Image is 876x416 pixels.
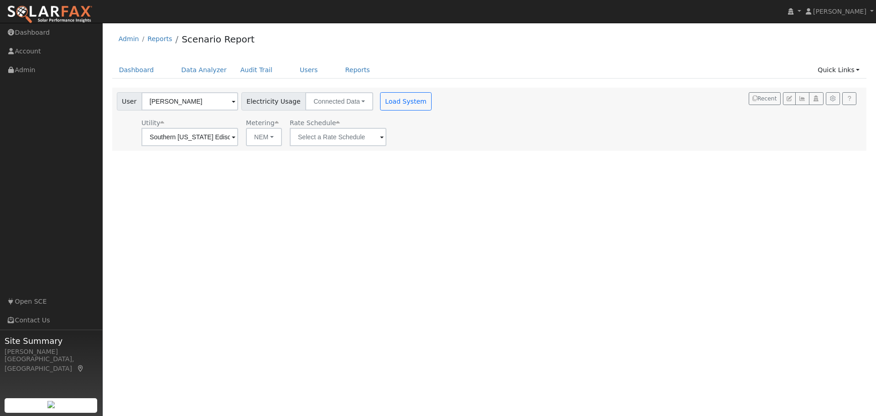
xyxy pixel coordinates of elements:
[147,35,172,42] a: Reports
[47,401,55,408] img: retrieve
[112,62,161,79] a: Dashboard
[77,365,85,372] a: Map
[5,354,98,374] div: [GEOGRAPHIC_DATA], [GEOGRAPHIC_DATA]
[174,62,234,79] a: Data Analyzer
[813,8,866,15] span: [PERSON_NAME]
[5,335,98,347] span: Site Summary
[293,62,325,79] a: Users
[811,62,866,79] a: Quick Links
[234,62,279,79] a: Audit Trail
[339,62,377,79] a: Reports
[119,35,139,42] a: Admin
[7,5,93,24] img: SolarFax
[5,347,98,357] div: [PERSON_NAME]
[182,34,255,45] a: Scenario Report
